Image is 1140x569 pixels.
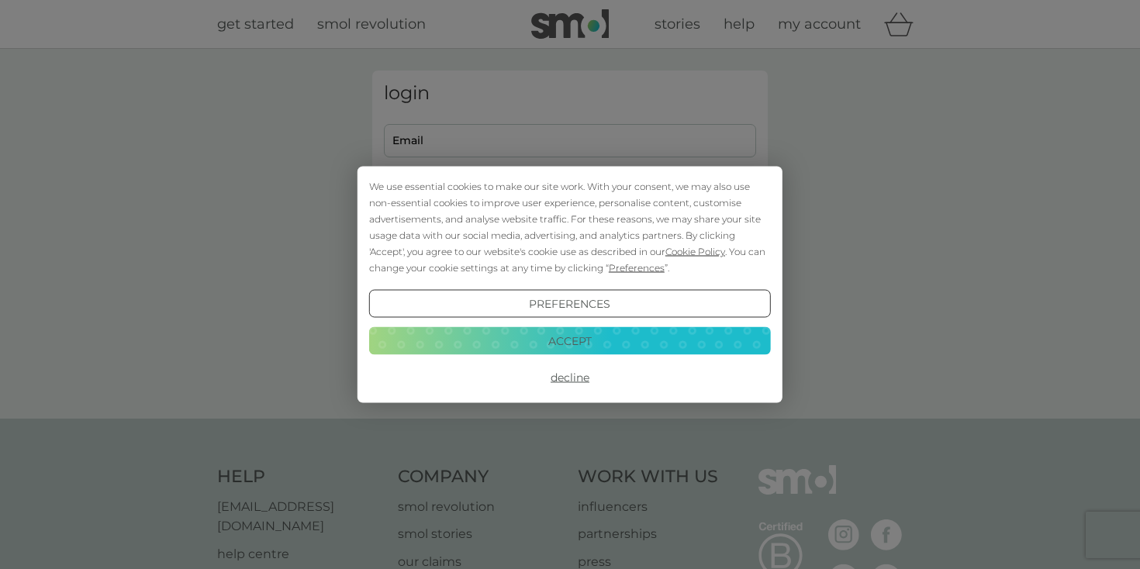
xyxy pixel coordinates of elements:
[369,178,771,276] div: We use essential cookies to make our site work. With your consent, we may also use non-essential ...
[665,246,725,257] span: Cookie Policy
[358,167,782,403] div: Cookie Consent Prompt
[369,290,771,318] button: Preferences
[369,326,771,354] button: Accept
[609,262,665,274] span: Preferences
[369,364,771,391] button: Decline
